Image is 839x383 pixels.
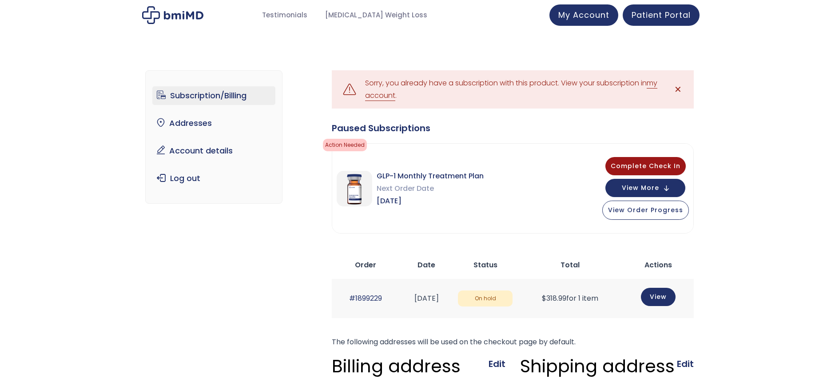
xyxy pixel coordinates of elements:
nav: Account pages [145,70,282,204]
a: Addresses [152,114,275,133]
button: View More [605,179,685,197]
a: View [641,288,676,306]
button: View Order Progress [602,201,689,220]
span: Total [561,260,580,270]
span: Patient Portal [632,9,691,20]
a: Edit [489,358,505,370]
span: [MEDICAL_DATA] Weight Loss [325,10,427,20]
img: My account [142,6,203,24]
span: Actions [644,260,672,270]
span: Action Needed [323,139,367,151]
span: View Order Progress [608,206,683,214]
a: Subscription/Billing [152,86,275,105]
span: Testimonials [262,10,307,20]
a: [MEDICAL_DATA] Weight Loss [316,7,436,24]
h3: Billing address [332,355,461,377]
td: for 1 item [517,279,623,318]
a: Account details [152,141,275,160]
span: GLP-1 Monthly Treatment Plan [377,170,484,182]
span: View More [622,185,659,191]
time: [DATE] [414,293,439,303]
span: $ [542,293,546,303]
div: Sorry, you already have a subscription with this product. View your subscription in . [365,77,660,102]
a: #1899229 [349,293,382,303]
span: Status [473,260,497,270]
a: Patient Portal [623,4,700,26]
a: ✕ [669,81,687,98]
span: ✕ [674,83,682,96]
span: Order [355,260,376,270]
span: My Account [558,9,609,20]
p: The following addresses will be used on the checkout page by default. [332,336,694,348]
a: Testimonials [253,7,316,24]
a: Edit [677,358,694,370]
div: Paused Subscriptions [332,122,694,134]
a: Log out [152,169,275,188]
span: Next Order Date [377,182,484,195]
span: Date [418,260,435,270]
span: Complete Check In [611,161,680,170]
span: [DATE] [377,195,484,207]
span: 318.99 [542,293,566,303]
a: My Account [549,4,618,26]
span: On hold [458,290,513,307]
h3: Shipping address [520,355,675,377]
button: Complete Check In [605,157,686,175]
